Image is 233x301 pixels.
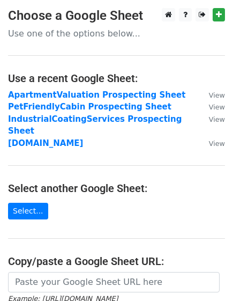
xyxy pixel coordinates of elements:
a: PetFriendlyCabin Prospecting Sheet [8,102,171,112]
a: View [198,114,225,124]
small: View [209,91,225,99]
h4: Use a recent Google Sheet: [8,72,225,85]
h4: Copy/paste a Google Sheet URL: [8,255,225,268]
a: ApartmentValuation Prospecting Sheet [8,90,185,100]
small: View [209,115,225,123]
a: View [198,102,225,112]
a: Select... [8,203,48,219]
small: View [209,140,225,148]
a: IndustrialCoatingServices Prospecting Sheet [8,114,182,136]
h3: Choose a Google Sheet [8,8,225,24]
small: View [209,103,225,111]
a: View [198,138,225,148]
input: Paste your Google Sheet URL here [8,272,220,292]
a: View [198,90,225,100]
a: [DOMAIN_NAME] [8,138,83,148]
h4: Select another Google Sheet: [8,182,225,195]
p: Use one of the options below... [8,28,225,39]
